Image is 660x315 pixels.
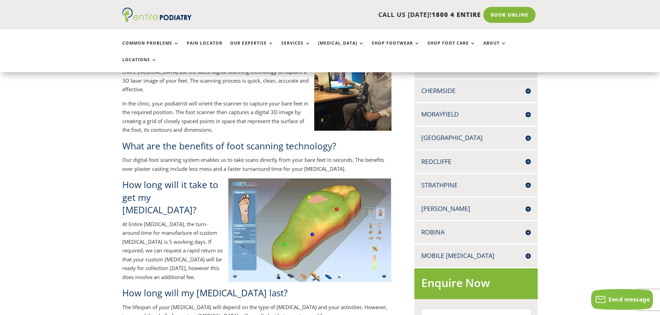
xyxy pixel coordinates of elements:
img: scan [314,52,391,131]
p: CALL US [DATE]! [218,10,481,19]
h2: What are the benefits of foot scanning technology? [122,140,392,156]
p: Our digital foot scanning system enables us to take scans directly from your bare feet in seconds... [122,156,392,178]
a: Book Online [483,7,536,23]
a: Shop Foot Care [428,41,476,56]
h2: Enquire Now [421,275,531,294]
a: Our Expertise [230,41,274,56]
h4: Strathpine [421,181,531,189]
h4: Redcliffe [421,157,531,166]
img: logo (1) [122,8,192,22]
a: Services [281,41,310,56]
p: In the clinic, your podiatrist will orient the scanner to capture your bare feet in the required ... [122,99,392,140]
a: Common Problems [122,41,179,56]
h4: Chermside [421,86,531,95]
h4: [PERSON_NAME] [421,204,531,213]
a: Shop Footwear [372,41,420,56]
h4: [GEOGRAPHIC_DATA] [421,133,531,142]
a: Pain Locator [187,41,222,56]
h4: Robina [421,228,531,237]
p: At Entire [MEDICAL_DATA], the turn-around time for manufacture of custom [MEDICAL_DATA] is 5 work... [122,220,392,287]
h2: How long will my [MEDICAL_DATA] last? [122,287,392,303]
img: Mini_Align [228,178,391,282]
h4: Morayfield [421,110,531,119]
span: 1800 4 ENTIRE [432,10,481,19]
h2: How long will it take to get my [MEDICAL_DATA]? [122,178,392,220]
a: Entire Podiatry [122,17,192,24]
h4: Mobile [MEDICAL_DATA] [421,251,531,260]
a: About [483,41,507,56]
p: Entire [MEDICAL_DATA] use the latest digital scanning technology to capture a 3D laser image of y... [122,67,392,99]
a: Locations [122,57,157,72]
a: [MEDICAL_DATA] [318,41,364,56]
span: Send message [608,296,650,303]
button: Send message [591,289,653,310]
